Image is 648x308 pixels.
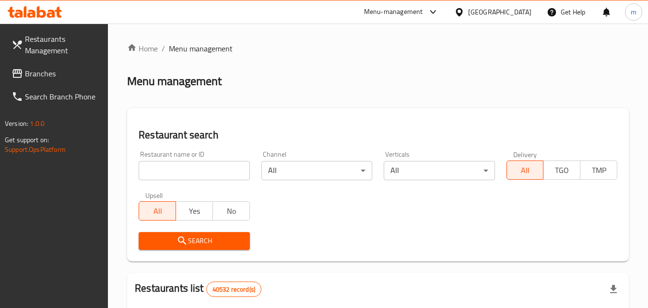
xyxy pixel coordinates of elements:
div: All [261,161,372,180]
span: m [631,7,636,17]
span: Search Branch Phone [25,91,101,102]
span: All [511,163,540,177]
h2: Restaurants list [135,281,261,297]
span: 1.0.0 [30,117,45,130]
div: [GEOGRAPHIC_DATA] [468,7,531,17]
span: No [217,204,246,218]
a: Search Branch Phone [4,85,108,108]
span: Search [146,235,242,247]
span: TGO [547,163,577,177]
a: Restaurants Management [4,27,108,62]
button: Search [139,232,249,250]
button: Yes [176,201,213,221]
span: TMP [584,163,613,177]
a: Branches [4,62,108,85]
h2: Menu management [127,74,222,89]
span: Branches [25,68,101,79]
button: No [212,201,250,221]
span: All [143,204,172,218]
span: Version: [5,117,28,130]
button: All [507,160,544,180]
span: 40532 record(s) [207,285,261,294]
div: Export file [602,278,625,301]
span: Menu management [169,43,233,54]
label: Upsell [145,192,163,198]
div: Total records count [206,282,261,297]
span: Get support on: [5,134,49,146]
a: Support.OpsPlatform [5,143,66,156]
div: All [384,161,495,180]
li: / [162,43,165,54]
button: TGO [543,160,580,180]
button: TMP [580,160,617,180]
a: Home [127,43,158,54]
span: Yes [180,204,209,218]
div: Menu-management [364,6,423,18]
input: Search for restaurant name or ID.. [139,161,249,180]
h2: Restaurant search [139,128,617,142]
label: Delivery [513,151,537,158]
span: Restaurants Management [25,33,101,56]
button: All [139,201,176,221]
nav: breadcrumb [127,43,629,54]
